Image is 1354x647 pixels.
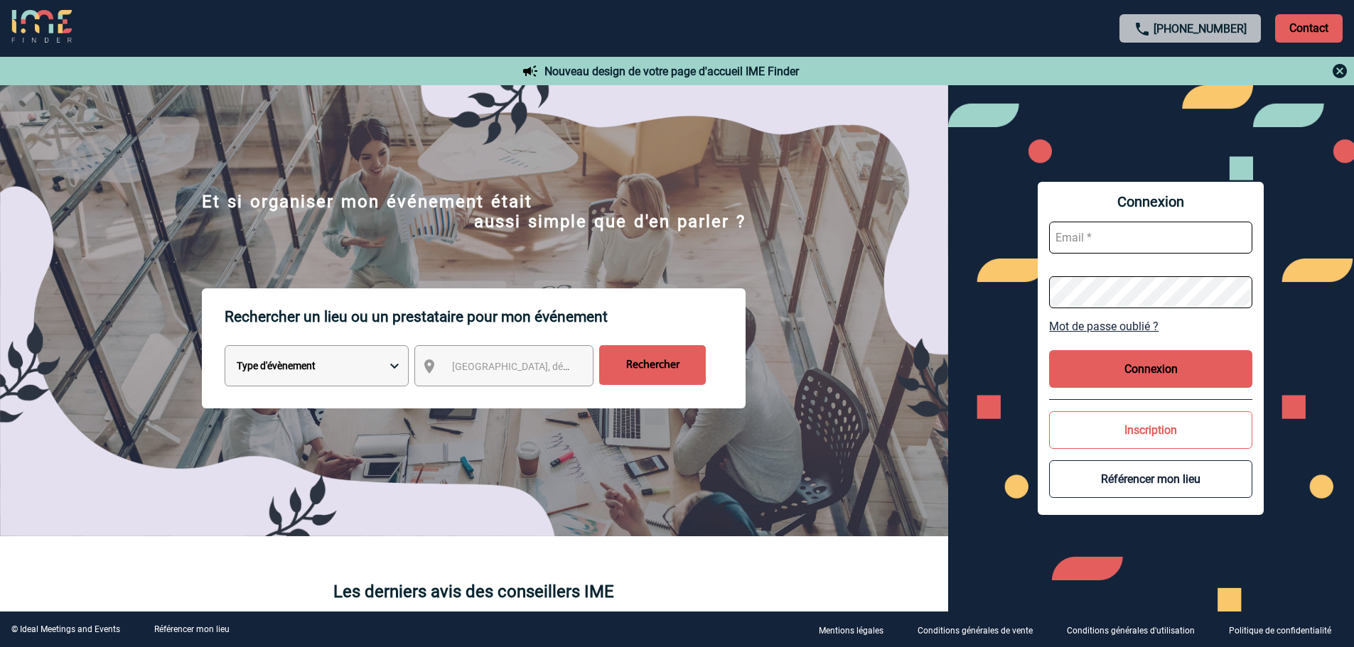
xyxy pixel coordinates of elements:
p: Contact [1275,14,1343,43]
a: Politique de confidentialité [1218,623,1354,636]
button: Référencer mon lieu [1049,460,1252,498]
p: Politique de confidentialité [1229,626,1331,636]
input: Email * [1049,222,1252,254]
p: Conditions générales de vente [918,626,1033,636]
button: Inscription [1049,411,1252,449]
button: Connexion [1049,350,1252,388]
div: © Ideal Meetings and Events [11,624,120,634]
img: call-24-px.png [1134,21,1151,38]
a: Mot de passe oublié ? [1049,320,1252,333]
a: [PHONE_NUMBER] [1154,22,1247,36]
p: Rechercher un lieu ou un prestataire pour mon événement [225,288,746,345]
a: Conditions générales d'utilisation [1055,623,1218,636]
span: Connexion [1049,193,1252,210]
p: Mentions légales [819,626,883,636]
p: Conditions générales d'utilisation [1067,626,1195,636]
span: [GEOGRAPHIC_DATA], département, région... [452,361,650,372]
a: Conditions générales de vente [906,623,1055,636]
input: Rechercher [599,345,706,385]
a: Référencer mon lieu [154,624,230,634]
a: Mentions légales [807,623,906,636]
